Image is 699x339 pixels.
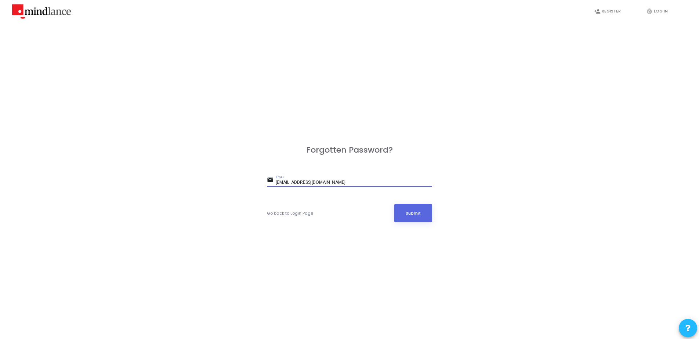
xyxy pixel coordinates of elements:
h3: Forgotten Password? [267,145,432,155]
mat-icon: email [267,176,276,185]
i: fingerprint [646,8,653,15]
button: Submit [394,204,432,222]
a: fingerprintLog In [639,3,683,20]
i: person_add [594,8,601,15]
a: person_addRegister [587,3,631,20]
a: Go back to Login Page [267,210,313,216]
img: logo [12,2,71,21]
input: Email [276,180,432,185]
